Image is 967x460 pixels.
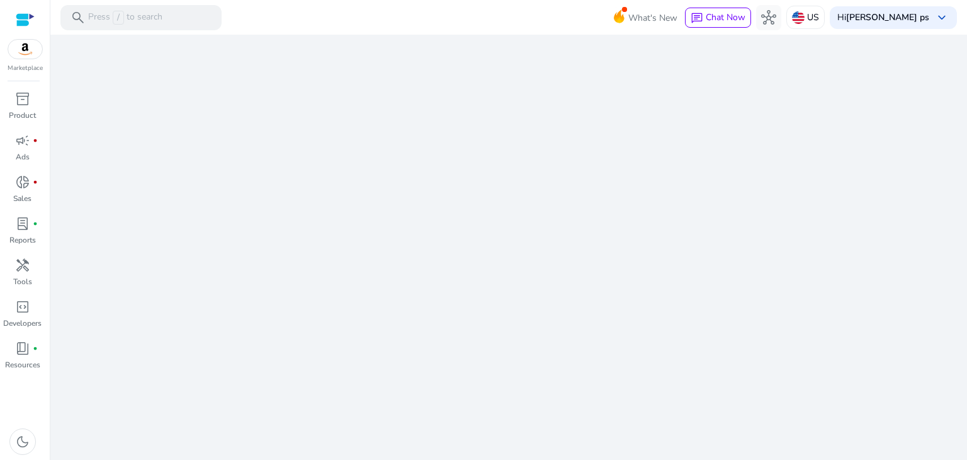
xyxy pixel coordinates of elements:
[792,11,805,24] img: us.svg
[691,12,703,25] span: chat
[113,11,124,25] span: /
[71,10,86,25] span: search
[807,6,819,28] p: US
[15,91,30,106] span: inventory_2
[3,318,42,329] p: Developers
[628,7,677,29] span: What's New
[13,193,31,204] p: Sales
[837,13,929,22] p: Hi
[756,5,781,30] button: hub
[88,11,162,25] p: Press to search
[706,11,745,23] span: Chat Now
[15,341,30,356] span: book_4
[761,10,776,25] span: hub
[33,221,38,226] span: fiber_manual_record
[8,40,42,59] img: amazon.svg
[33,180,38,185] span: fiber_manual_record
[15,216,30,231] span: lab_profile
[15,299,30,314] span: code_blocks
[33,346,38,351] span: fiber_manual_record
[934,10,949,25] span: keyboard_arrow_down
[15,133,30,148] span: campaign
[8,64,43,73] p: Marketplace
[33,138,38,143] span: fiber_manual_record
[15,434,30,449] span: dark_mode
[9,234,36,246] p: Reports
[13,276,32,287] p: Tools
[16,151,30,163] p: Ads
[9,110,36,121] p: Product
[846,11,929,23] b: [PERSON_NAME] ps
[685,8,751,28] button: chatChat Now
[15,258,30,273] span: handyman
[5,359,40,371] p: Resources
[15,175,30,190] span: donut_small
